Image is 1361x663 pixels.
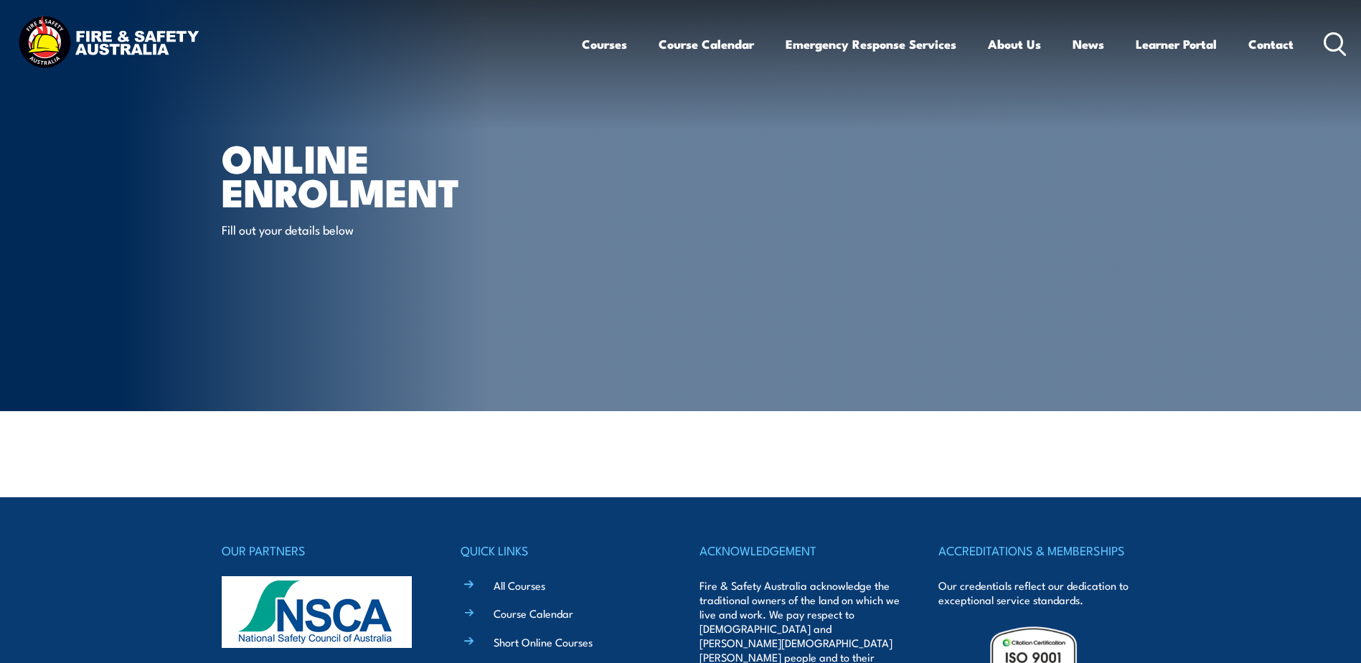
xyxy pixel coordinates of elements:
[494,578,545,593] a: All Courses
[222,141,576,207] h1: Online Enrolment
[222,221,484,238] p: Fill out your details below
[582,25,627,63] a: Courses
[1136,25,1217,63] a: Learner Portal
[494,634,593,649] a: Short Online Courses
[988,25,1041,63] a: About Us
[938,578,1139,607] p: Our credentials reflect our dedication to exceptional service standards.
[494,606,573,621] a: Course Calendar
[461,540,661,560] h4: QUICK LINKS
[786,25,956,63] a: Emergency Response Services
[938,540,1139,560] h4: ACCREDITATIONS & MEMBERSHIPS
[222,576,412,648] img: nsca-logo-footer
[659,25,754,63] a: Course Calendar
[700,540,900,560] h4: ACKNOWLEDGEMENT
[222,540,423,560] h4: OUR PARTNERS
[1248,25,1294,63] a: Contact
[1073,25,1104,63] a: News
